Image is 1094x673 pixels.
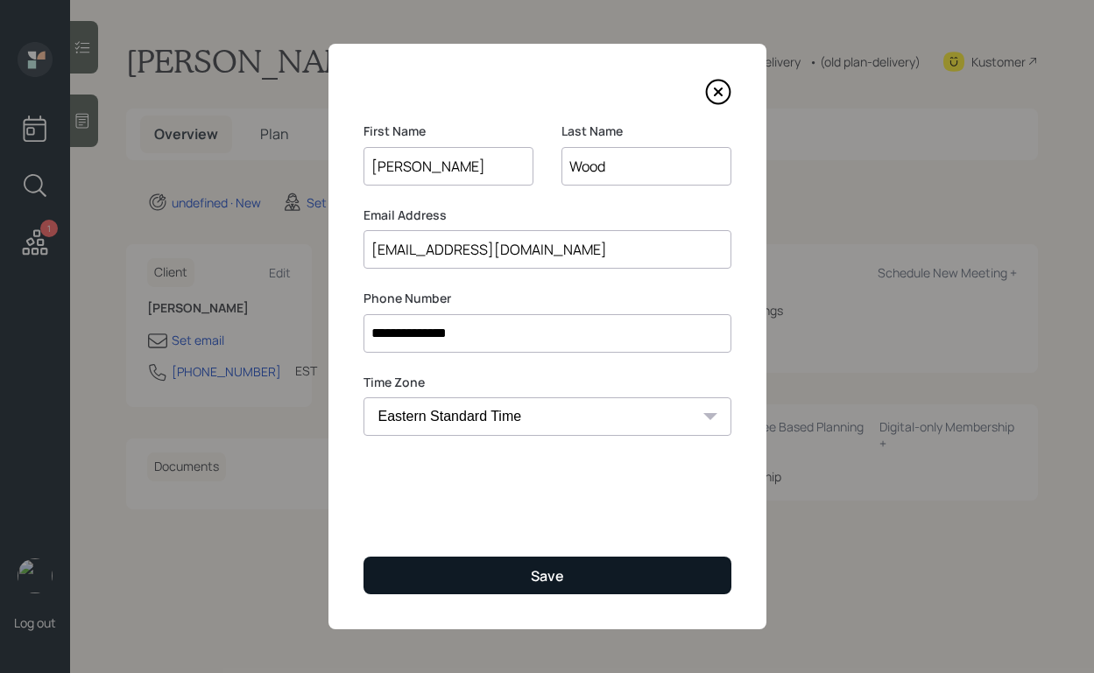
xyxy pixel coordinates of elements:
[363,374,731,391] label: Time Zone
[363,123,533,140] label: First Name
[561,123,731,140] label: Last Name
[363,557,731,594] button: Save
[363,290,731,307] label: Phone Number
[531,566,564,585] div: Save
[363,207,731,224] label: Email Address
